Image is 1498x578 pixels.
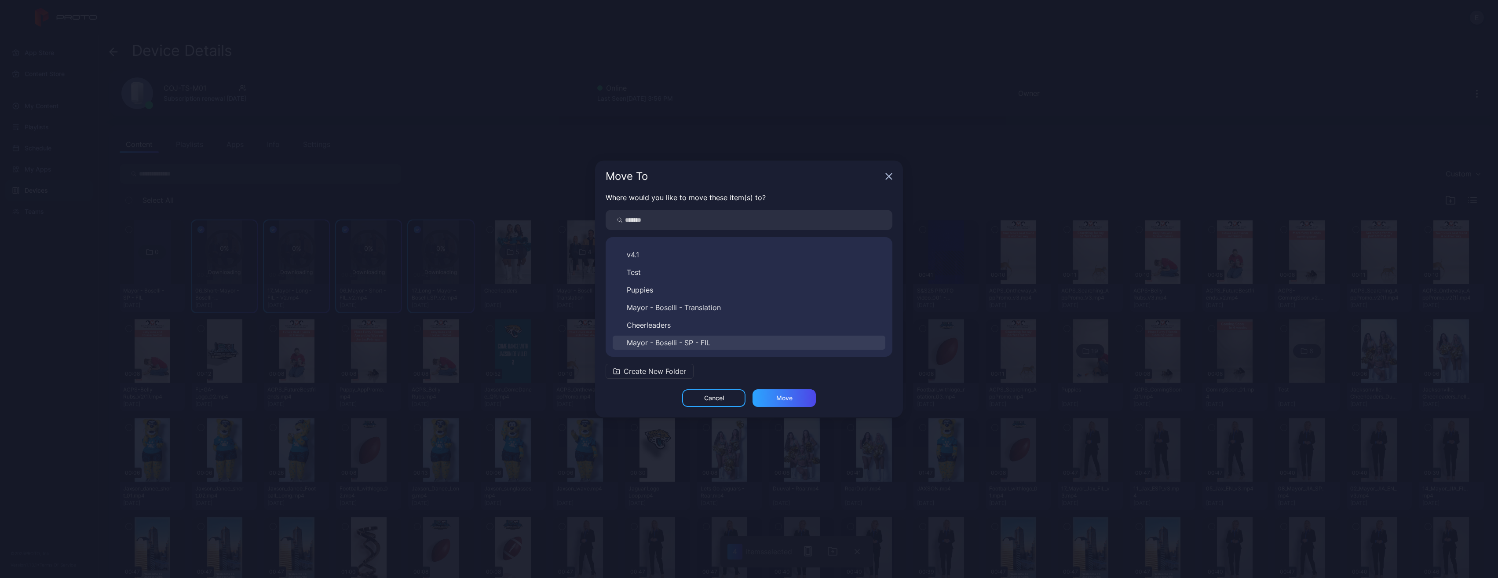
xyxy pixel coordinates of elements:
[613,300,885,315] button: Mayor - Boselli - Translation
[753,389,816,407] button: Move
[606,171,882,182] div: Move To
[627,337,710,348] span: Mayor - Boselli - SP - FIL
[776,395,793,402] div: Move
[627,249,639,260] span: v4.1
[613,318,885,332] button: Cheerleaders
[627,267,641,278] span: Test
[613,265,885,279] button: Test
[627,320,671,330] span: Cheerleaders
[704,395,724,402] div: Cancel
[627,285,653,295] span: Puppies
[624,366,686,377] span: Create New Folder
[613,283,885,297] button: Puppies
[613,248,885,262] button: v4.1
[606,192,892,203] p: Where would you like to move these item(s) to?
[682,389,745,407] button: Cancel
[613,336,885,350] button: Mayor - Boselli - SP - FIL
[627,302,721,313] span: Mayor - Boselli - Translation
[606,364,694,379] button: Create New Folder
